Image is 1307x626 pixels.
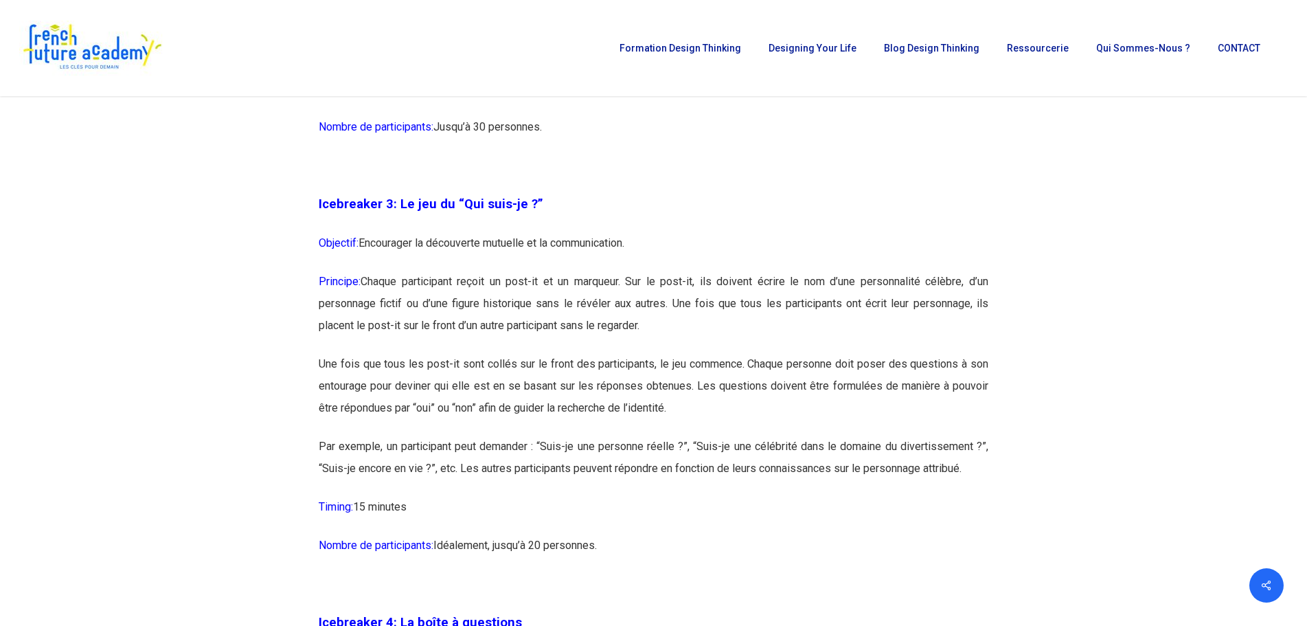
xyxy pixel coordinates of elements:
span: Objectif: [319,236,359,249]
p: Par exemple, un participant peut demander : “Suis-je une personne réelle ?”, “Suis-je une célébri... [319,436,988,496]
span: Nombre de participants: [319,120,433,133]
span: Timing: [319,500,353,513]
p: Chaque participant reçoit un post-it et un marqueur. Sur le post-it, ils doivent écrire le nom d’... [319,271,988,353]
span: CONTACT [1218,43,1260,54]
span: Principe: [319,275,361,288]
span: Designing Your Life [769,43,856,54]
p: 15 minutes [319,496,988,535]
span: Nombre de participants: [319,539,433,552]
span: Formation Design Thinking [620,43,741,54]
span: Ressourcerie [1007,43,1069,54]
a: Designing Your Life [762,43,863,53]
img: French Future Academy [19,21,164,76]
p: Idéalement, jusqu’à 20 personnes. [319,535,988,573]
span: Icebreaker 3: Le jeu du “Qui suis-je ?” [319,197,543,212]
span: Blog Design Thinking [884,43,979,54]
p: Encourager la découverte mutuelle et la communication. [319,232,988,271]
a: Ressourcerie [1000,43,1076,53]
p: Jusqu’à 30 personnes. [319,116,988,155]
p: Une fois que tous les post-it sont collés sur le front des participants, le jeu commence. Chaque ... [319,353,988,436]
a: Formation Design Thinking [613,43,748,53]
a: Qui sommes-nous ? [1089,43,1197,53]
span: Qui sommes-nous ? [1096,43,1190,54]
a: CONTACT [1211,43,1267,53]
p: 15 minutes [319,78,988,116]
a: Blog Design Thinking [877,43,986,53]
